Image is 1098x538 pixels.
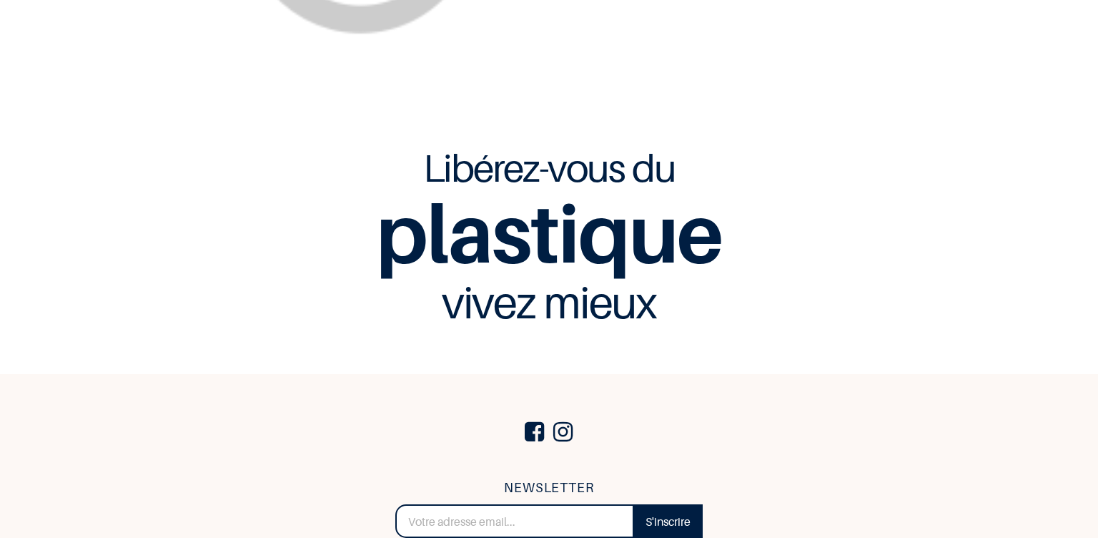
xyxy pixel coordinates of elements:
h5: NEWSLETTER [395,478,703,499]
h1: Libérez-vous du [66,147,1032,326]
span: vivez mieux [442,275,656,328]
span: plastique [376,185,723,281]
